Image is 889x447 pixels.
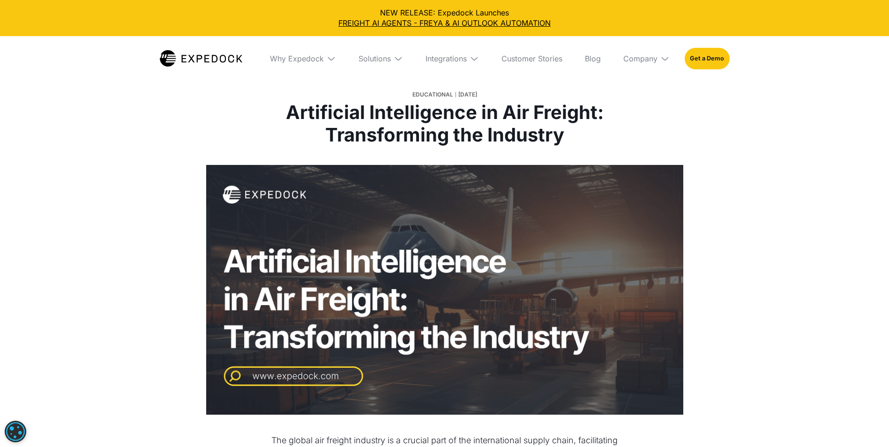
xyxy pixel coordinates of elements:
iframe: Chat Widget [679,70,889,447]
div: Solutions [359,54,391,63]
div: Company [616,36,677,81]
div: Educational [412,88,453,101]
h1: Artificial Intelligence in Air Freight: Transforming the Industry [271,101,619,146]
div: [DATE] [458,88,477,101]
div: Integrations [426,54,467,63]
div: NEW RELEASE: Expedock Launches [7,7,882,29]
div: Company [623,54,657,63]
div: Integrations [418,36,486,81]
div: Why Expedock [262,36,344,81]
div: Why Expedock [270,54,324,63]
a: Get a Demo [685,48,729,69]
div: Solutions [351,36,411,81]
a: Customer Stories [494,36,570,81]
a: Blog [577,36,608,81]
a: FREIGHT AI AGENTS - FREYA & AI OUTLOOK AUTOMATION [7,18,882,28]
